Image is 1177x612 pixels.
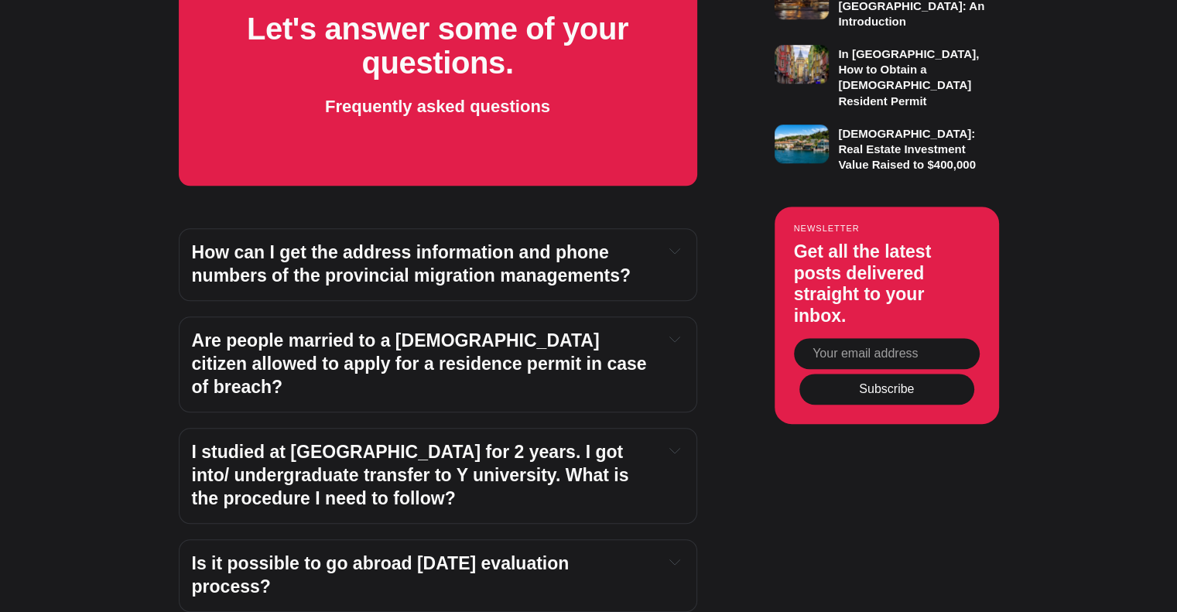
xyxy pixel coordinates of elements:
b: Frequently asked questions [325,97,550,116]
h3: Get all the latest posts delivered straight to your inbox. [794,241,980,327]
h2: Let's answer some of your questions. [241,12,635,80]
a: In [GEOGRAPHIC_DATA], How to Obtain a [DEMOGRAPHIC_DATA] Resident Permit [775,39,999,109]
button: Subscribe [799,374,974,405]
h4: Are people married to a [DEMOGRAPHIC_DATA] citizen allowed to apply for a residence permit in cas... [192,330,652,399]
a: [DEMOGRAPHIC_DATA]: Real Estate Investment Value Raised to $400,000 [775,118,999,173]
strong: How can I get the address information and phone numbers of the provincial migration managements? [192,242,631,285]
small: Newsletter [794,224,980,233]
input: Your email address [794,338,980,369]
h3: [DEMOGRAPHIC_DATA]: Real Estate Investment Value Raised to $400,000 [838,127,976,172]
h3: In [GEOGRAPHIC_DATA], How to Obtain a [DEMOGRAPHIC_DATA] Resident Permit [838,47,979,108]
h4: Is it possible to go abroad [DATE] evaluation process? [192,552,652,599]
h4: I studied at [GEOGRAPHIC_DATA] for 2 years. I got into/ undergraduate transfer to Y university. W... [192,441,652,511]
